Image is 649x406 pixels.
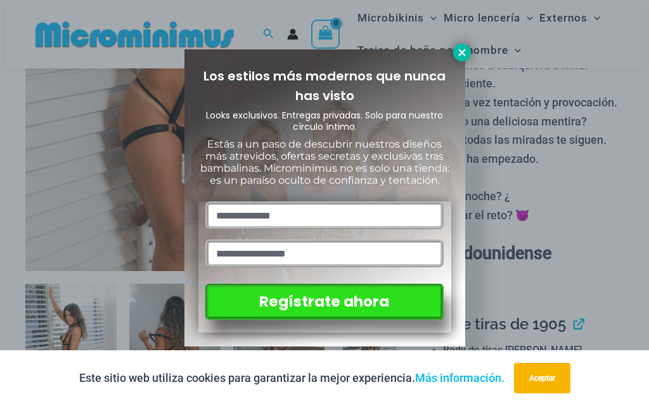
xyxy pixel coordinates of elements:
[79,371,415,384] font: Este sitio web utiliza cookies para garantizar la mejor experiencia.
[529,374,555,383] font: Aceptar
[514,363,570,393] button: Aceptar
[259,291,389,312] font: Regístrate ahora
[203,67,446,105] font: Los estilos más modernos que nunca has visto
[415,371,504,384] a: Más información.
[205,284,443,320] button: Regístrate ahora
[206,109,443,133] font: Looks exclusivos. Entregas privadas. Solo para nuestro círculo íntimo.
[453,44,471,61] button: Cerca
[200,138,449,187] font: Estás a un paso de descubrir nuestros diseños más atrevidos, ofertas secretas y exclusivas tras b...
